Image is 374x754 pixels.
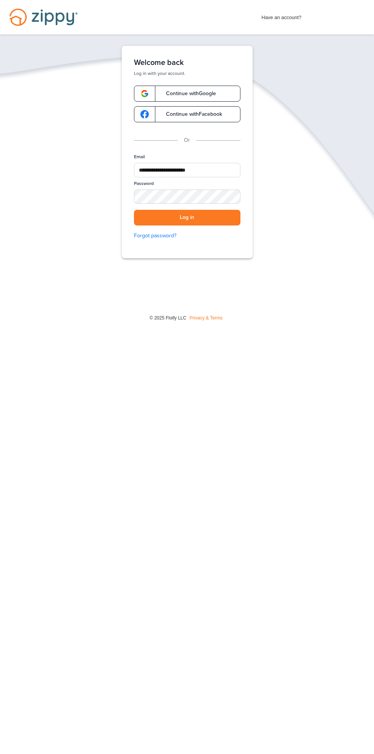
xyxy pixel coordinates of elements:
[134,190,240,204] input: Password
[134,106,240,122] a: google-logoContinue withFacebook
[150,315,186,321] span: © 2025 Floify LLC
[134,86,240,102] a: google-logoContinue withGoogle
[190,315,222,321] a: Privacy & Terms
[134,232,240,240] a: Forgot password?
[134,154,145,160] label: Email
[134,58,240,67] h1: Welcome back
[134,180,154,187] label: Password
[184,136,190,144] p: Or
[261,10,301,22] span: Have an account?
[134,163,240,177] input: Email
[158,112,222,117] span: Continue with Facebook
[158,91,216,96] span: Continue with Google
[140,110,149,118] img: google-logo
[140,89,149,98] img: google-logo
[134,210,240,225] button: Log in
[134,70,240,76] p: Log in with your account.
